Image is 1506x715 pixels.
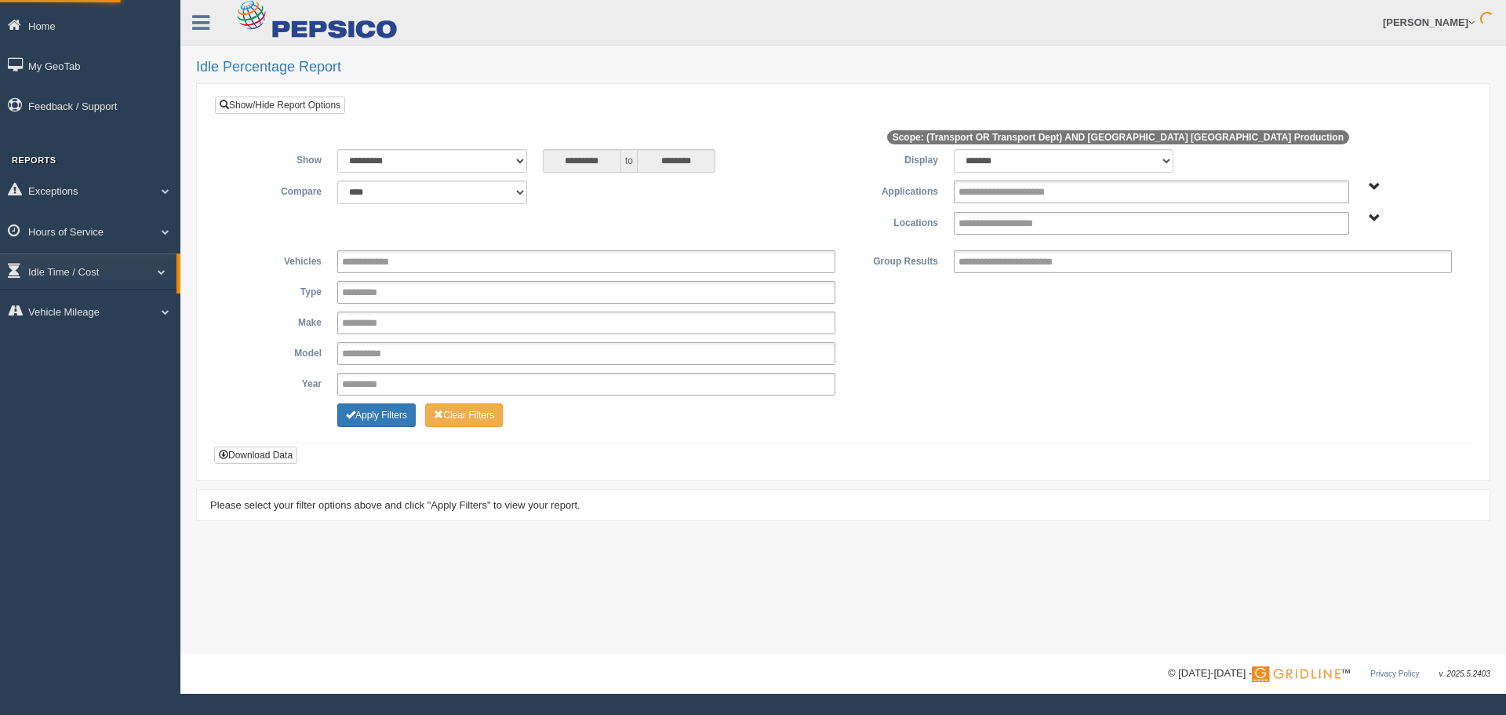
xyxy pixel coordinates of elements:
[1252,666,1340,682] img: Gridline
[1439,669,1490,678] span: v. 2025.5.2403
[621,149,637,173] span: to
[843,212,946,231] label: Locations
[887,130,1349,144] span: Scope: (Transport OR Transport Dept) AND [GEOGRAPHIC_DATA] [GEOGRAPHIC_DATA] Production
[227,342,329,361] label: Model
[425,403,503,427] button: Change Filter Options
[337,403,416,427] button: Change Filter Options
[843,181,946,199] label: Applications
[227,312,329,330] label: Make
[227,181,329,199] label: Compare
[227,373,329,392] label: Year
[227,281,329,300] label: Type
[215,97,345,114] a: Show/Hide Report Options
[1370,669,1419,678] a: Privacy Policy
[214,447,297,464] button: Download Data
[196,60,1490,75] h2: Idle Percentage Report
[1168,666,1490,682] div: © [DATE]-[DATE] - ™
[843,149,946,168] label: Display
[843,250,946,269] label: Group Results
[227,149,329,168] label: Show
[227,250,329,269] label: Vehicles
[210,499,580,511] span: Please select your filter options above and click "Apply Filters" to view your report.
